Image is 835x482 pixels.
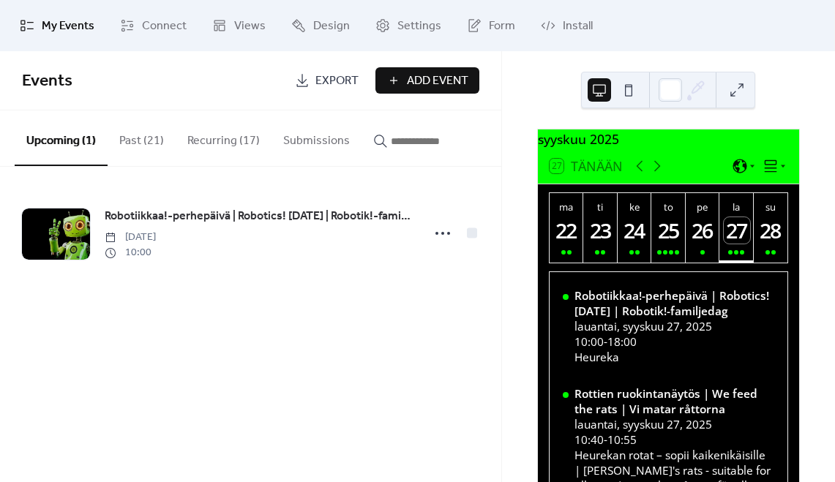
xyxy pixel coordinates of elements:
button: su28 [754,193,787,263]
div: lauantai, syyskuu 27, 2025 [574,319,774,334]
div: lauantai, syyskuu 27, 2025 [574,417,774,432]
div: la [724,200,749,214]
span: - [604,334,607,350]
span: Design [313,18,350,35]
span: Settings [397,18,441,35]
div: 24 [622,217,648,244]
a: Connect [109,6,198,45]
button: Submissions [272,110,362,165]
a: Install [530,6,604,45]
div: 22 [554,217,580,244]
div: pe [690,200,715,214]
div: su [758,200,783,214]
button: Upcoming (1) [15,110,108,166]
a: Views [201,6,277,45]
span: My Events [42,18,94,35]
div: 27 [724,217,750,244]
button: Past (21) [108,110,176,165]
div: 25 [656,217,682,244]
button: ma22 [550,193,583,263]
span: Connect [142,18,187,35]
span: Add Event [407,72,468,90]
span: 10:40 [574,432,604,448]
div: Robotiikkaa!-perhepäivä | Robotics! [DATE] | Robotik!-familjedag [574,288,774,319]
div: Heureka [574,350,774,365]
a: Export [284,67,370,94]
span: - [604,432,607,448]
button: la27 [719,193,753,263]
span: Install [563,18,593,35]
div: ke [622,200,647,214]
a: My Events [9,6,105,45]
span: Events [22,65,72,97]
a: Settings [364,6,452,45]
button: to25 [651,193,685,263]
div: 28 [758,217,785,244]
button: Add Event [375,67,479,94]
a: Design [280,6,361,45]
span: 10:00 [574,334,604,350]
span: [DATE] [105,230,156,245]
span: Views [234,18,266,35]
a: Robotiikkaa!-perhepäivä | Robotics! [DATE] | Robotik!-familjedag [105,207,413,226]
div: 26 [690,217,716,244]
div: 23 [588,217,614,244]
span: Form [489,18,515,35]
span: 10:55 [607,432,637,448]
button: ke24 [618,193,651,263]
button: ti23 [583,193,617,263]
span: 10:00 [105,245,156,260]
span: Export [315,72,359,90]
span: Robotiikkaa!-perhepäivä | Robotics! [DATE] | Robotik!-familjedag [105,208,413,225]
div: to [656,200,681,214]
div: Rottien ruokintanäytös | We feed the rats | Vi matar råttorna [574,386,774,417]
span: 18:00 [607,334,637,350]
button: Recurring (17) [176,110,272,165]
div: ti [588,200,613,214]
a: Form [456,6,526,45]
div: syyskuu 2025 [538,129,799,148]
button: pe26 [686,193,719,263]
div: ma [554,200,579,214]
